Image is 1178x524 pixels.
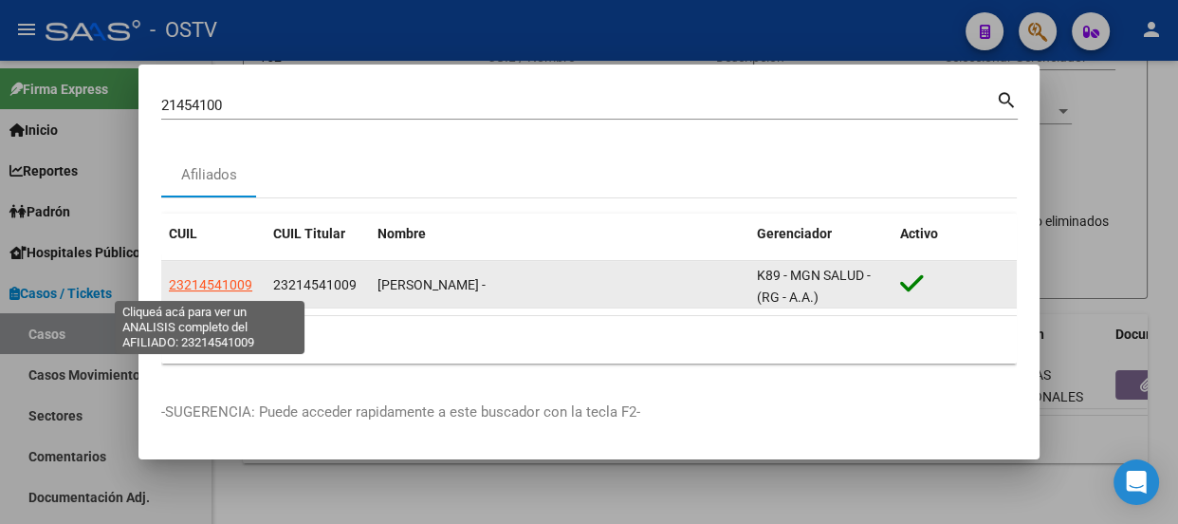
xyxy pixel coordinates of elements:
[273,277,357,292] span: 23214541009
[757,268,871,305] span: K89 - MGN SALUD - (RG - A.A.)
[893,214,1017,254] datatable-header-cell: Activo
[1114,459,1159,505] div: Open Intercom Messenger
[900,226,938,241] span: Activo
[377,274,742,296] div: [PERSON_NAME] -
[161,214,266,254] datatable-header-cell: CUIL
[169,277,252,292] span: 23214541009
[749,214,893,254] datatable-header-cell: Gerenciador
[161,316,1017,364] div: 1 total
[757,226,832,241] span: Gerenciador
[169,226,197,241] span: CUIL
[161,402,1017,423] p: -SUGERENCIA: Puede acceder rapidamente a este buscador con la tecla F2-
[370,214,749,254] datatable-header-cell: Nombre
[996,87,1018,110] mat-icon: search
[273,226,345,241] span: CUIL Titular
[377,226,426,241] span: Nombre
[181,164,237,186] div: Afiliados
[266,214,370,254] datatable-header-cell: CUIL Titular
